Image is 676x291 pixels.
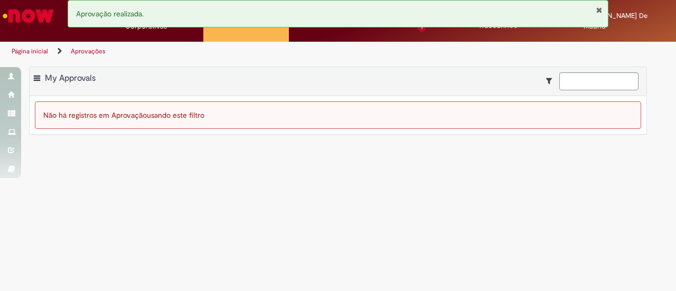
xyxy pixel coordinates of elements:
[71,47,106,55] a: Aprovações
[35,101,641,129] div: Não há registros em Aprovação
[147,110,204,120] span: usando este filtro
[596,6,603,14] button: Fechar Notificação
[584,11,647,31] span: [PERSON_NAME] De Madrid
[1,5,55,26] img: ServiceNow
[76,9,144,18] span: Aprovação realizada.
[12,47,48,55] a: Página inicial
[546,77,557,85] i: Mostrar filtros para: Suas Solicitações
[45,73,96,83] span: My Approvals
[8,42,443,61] ul: Trilhas de página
